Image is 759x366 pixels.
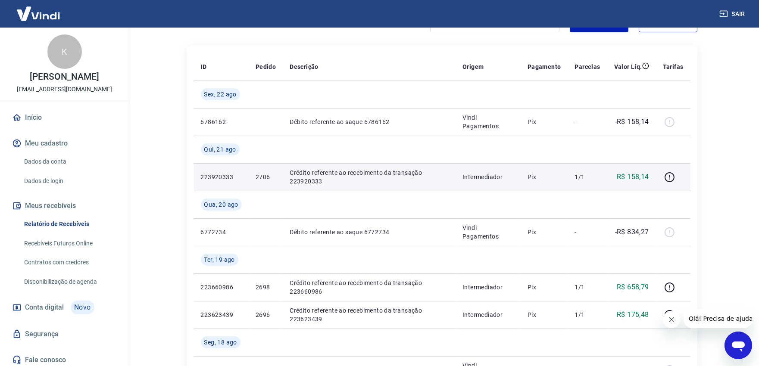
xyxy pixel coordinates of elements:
[21,215,119,233] a: Relatório de Recebíveis
[614,62,642,71] p: Valor Líq.
[204,90,237,99] span: Sex, 22 ago
[725,332,752,359] iframe: Botão para abrir a janela de mensagens
[290,62,319,71] p: Descrição
[575,173,600,181] p: 1/1
[528,310,561,319] p: Pix
[528,118,561,126] p: Pix
[71,301,94,314] span: Novo
[575,310,600,319] p: 1/1
[10,108,119,127] a: Início
[201,118,242,126] p: 6786162
[10,196,119,215] button: Meus recebíveis
[201,173,242,181] p: 223920333
[290,118,449,126] p: Débito referente ao saque 6786162
[204,338,237,347] span: Seg, 18 ago
[684,309,752,328] iframe: Mensagem da empresa
[462,173,514,181] p: Intermediador
[204,200,238,209] span: Qua, 20 ago
[204,145,236,154] span: Qui, 21 ago
[201,62,207,71] p: ID
[21,172,119,190] a: Dados de login
[462,223,514,241] p: Vindi Pagamentos
[256,173,276,181] p: 2706
[201,310,242,319] p: 223623439
[21,235,119,252] a: Recebíveis Futuros Online
[10,134,119,153] button: Meu cadastro
[256,62,276,71] p: Pedido
[290,279,449,296] p: Crédito referente ao recebimento da transação 223660986
[201,228,242,236] p: 6772734
[617,282,649,292] p: R$ 658,79
[204,255,235,264] span: Ter, 19 ago
[528,228,561,236] p: Pix
[21,273,119,291] a: Disponibilização de agenda
[663,311,680,328] iframe: Fechar mensagem
[617,310,649,320] p: R$ 175,48
[528,283,561,292] p: Pix
[10,325,119,344] a: Segurança
[615,117,649,127] p: -R$ 158,14
[10,0,66,27] img: Vindi
[575,228,600,236] p: -
[462,62,484,71] p: Origem
[663,62,684,71] p: Tarifas
[575,118,600,126] p: -
[462,283,514,292] p: Intermediador
[575,283,600,292] p: 1/1
[615,227,649,237] p: -R$ 834,27
[17,85,112,94] p: [EMAIL_ADDRESS][DOMAIN_NAME]
[462,310,514,319] p: Intermediador
[256,310,276,319] p: 2696
[617,172,649,182] p: R$ 158,14
[256,283,276,292] p: 2698
[21,153,119,171] a: Dados da conta
[201,283,242,292] p: 223660986
[462,113,514,130] p: Vindi Pagamentos
[25,301,64,313] span: Conta digital
[30,72,99,81] p: [PERSON_NAME]
[528,173,561,181] p: Pix
[5,6,72,13] span: Olá! Precisa de ajuda?
[47,34,82,69] div: K
[528,62,561,71] p: Pagamento
[718,6,749,22] button: Sair
[10,297,119,318] a: Conta digitalNovo
[21,254,119,271] a: Contratos com credores
[290,306,449,323] p: Crédito referente ao recebimento da transação 223623439
[575,62,600,71] p: Parcelas
[290,228,449,236] p: Débito referente ao saque 6772734
[290,168,449,186] p: Crédito referente ao recebimento da transação 223920333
